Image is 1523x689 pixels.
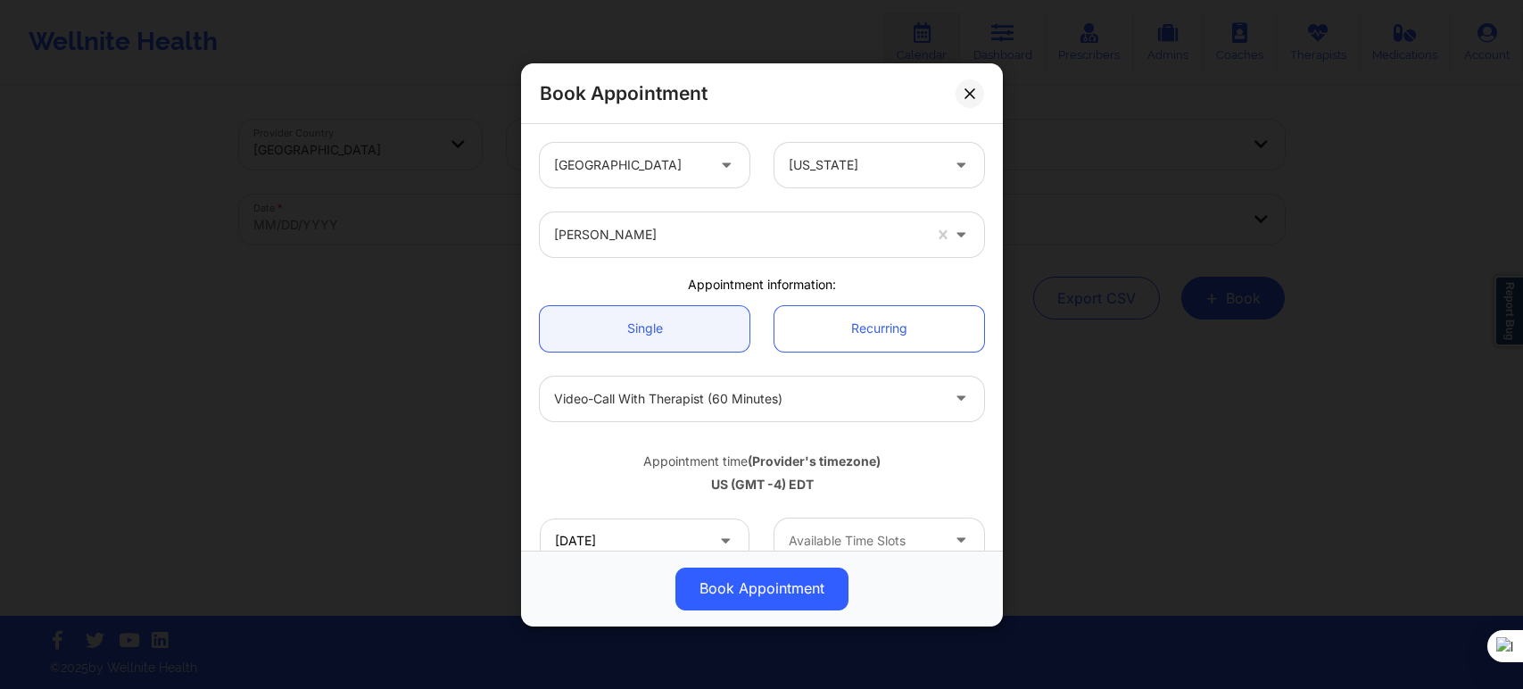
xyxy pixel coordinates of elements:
div: Appointment information: [527,276,997,294]
div: Video-Call with Therapist (60 minutes) [554,376,939,420]
div: [GEOGRAPHIC_DATA] [554,143,705,187]
b: (Provider's timezone) [748,452,881,468]
div: [US_STATE] [789,143,939,187]
button: Book Appointment [675,567,848,610]
a: Recurring [774,305,984,351]
div: Appointment time [540,452,984,469]
div: [PERSON_NAME] [554,212,922,257]
h2: Book Appointment [540,81,708,105]
div: US (GMT -4) EDT [540,476,984,494]
a: Single [540,305,749,351]
input: MM/DD/YYYY [540,518,749,562]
